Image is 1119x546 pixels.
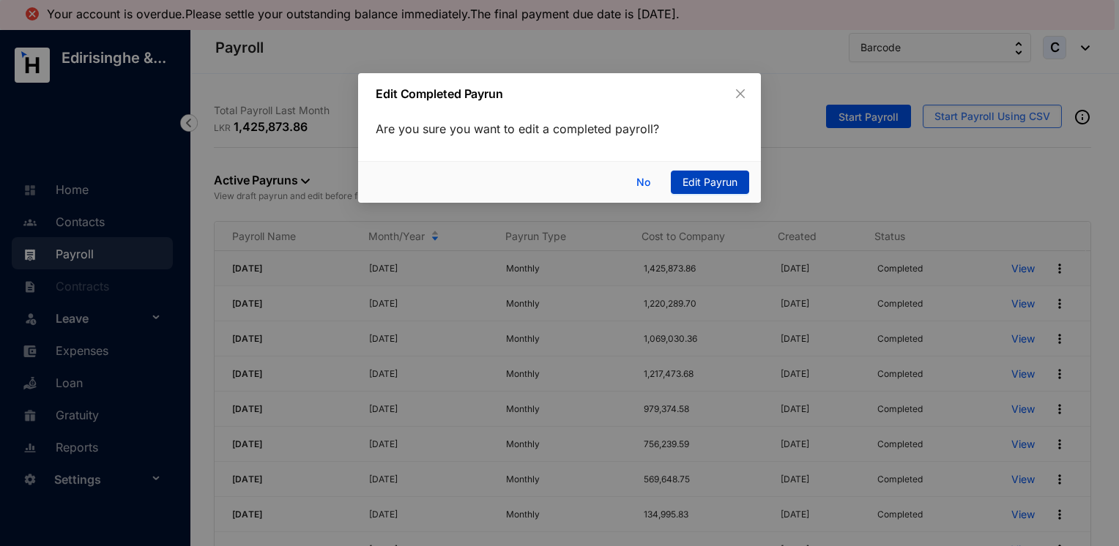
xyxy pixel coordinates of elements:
[683,174,737,190] span: Edit Payrun
[625,171,665,194] button: No
[376,85,652,102] p: Edit Completed Payrun
[732,86,748,102] button: Close
[671,171,749,194] button: Edit Payrun
[636,174,650,190] span: No
[376,120,743,138] p: Are you sure you want to edit a completed payroll?
[735,88,746,100] span: close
